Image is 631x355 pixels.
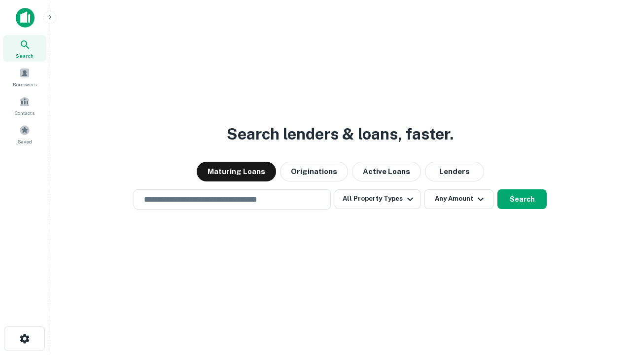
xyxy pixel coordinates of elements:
[197,162,276,181] button: Maturing Loans
[335,189,421,209] button: All Property Types
[13,80,36,88] span: Borrowers
[582,245,631,292] iframe: Chat Widget
[3,121,46,147] a: Saved
[15,109,35,117] span: Contacts
[16,52,34,60] span: Search
[3,35,46,62] a: Search
[3,92,46,119] a: Contacts
[425,162,484,181] button: Lenders
[424,189,493,209] button: Any Amount
[3,64,46,90] a: Borrowers
[497,189,547,209] button: Search
[352,162,421,181] button: Active Loans
[18,138,32,145] span: Saved
[227,122,454,146] h3: Search lenders & loans, faster.
[280,162,348,181] button: Originations
[16,8,35,28] img: capitalize-icon.png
